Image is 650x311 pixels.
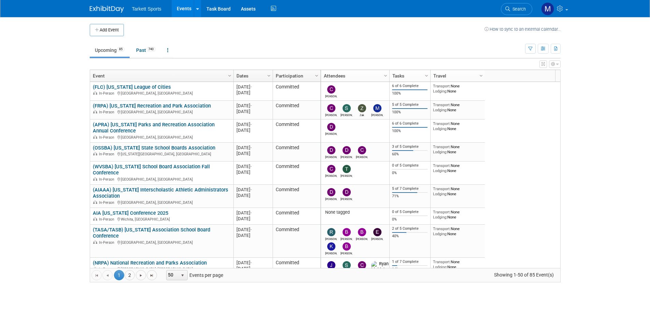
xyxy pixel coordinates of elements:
div: None None [433,226,482,236]
div: None None [433,144,482,154]
a: Dates [236,70,268,82]
div: [GEOGRAPHIC_DATA], [GEOGRAPHIC_DATA] [93,109,230,115]
div: David Dwyer [325,131,337,136]
img: Connor Schlegel [327,165,335,173]
td: Committed [273,143,320,161]
img: Trent Gabbert [343,165,351,173]
span: Column Settings [424,73,429,79]
div: Brandon Parrott [341,251,352,255]
span: - [250,260,252,265]
span: Transport: [433,163,451,168]
img: In-Person Event [93,91,97,95]
img: Ryan McMahan [371,261,391,272]
div: None None [433,186,482,196]
a: Column Settings [382,70,389,80]
span: In-Person [99,240,116,245]
span: Transport: [433,259,451,264]
a: Tasks [392,70,426,82]
div: [GEOGRAPHIC_DATA], [GEOGRAPHIC_DATA] [93,199,230,205]
td: Committed [273,82,320,101]
div: Kevin Fontaine [325,251,337,255]
div: Bernie Mulvaney [341,236,352,241]
div: 40% [392,234,428,239]
a: 2 [125,270,135,280]
td: Committed [273,258,320,291]
img: Kevin Fontaine [327,242,335,251]
span: Showing 1-50 of 85 Event(s) [488,270,560,280]
div: 6 of 6 Complete [392,84,428,88]
div: 14% [392,267,428,272]
a: Go to the next page [136,270,146,280]
div: None None [433,259,482,269]
img: David Dwyer [343,188,351,196]
td: Committed [273,119,320,143]
span: Lodging: [433,265,447,269]
div: Robert Wilcox [325,236,337,241]
span: 85 [117,47,125,52]
span: - [250,84,252,89]
div: [GEOGRAPHIC_DATA], [GEOGRAPHIC_DATA] [93,134,230,140]
td: Committed [273,225,320,258]
span: - [250,145,252,150]
a: Column Settings [265,70,273,80]
span: Column Settings [314,73,319,79]
span: Tarkett Sports [132,6,161,12]
img: Mathieu Martel [373,104,381,112]
span: Transport: [433,84,451,88]
div: 2 of 5 Complete [392,226,428,231]
div: [DATE] [236,90,270,96]
a: Go to the first page [91,270,102,280]
img: ExhibitDay [90,6,124,13]
div: [GEOGRAPHIC_DATA], [GEOGRAPHIC_DATA] [93,90,230,96]
div: Donny Jones [325,196,337,201]
span: In-Person [99,217,116,222]
span: Transport: [433,144,451,149]
div: None None [433,210,482,220]
img: Dennis Regan [343,146,351,154]
img: Donny Jones [327,188,335,196]
span: In-Person [99,110,116,114]
a: Search [501,3,532,15]
td: Committed [273,161,320,185]
div: David Dwyer [341,196,352,201]
div: Eric Lutz [371,236,383,241]
a: Column Settings [226,70,233,80]
img: David Dwyer [327,123,335,131]
img: Bryan Cox [358,228,366,236]
a: Upcoming85 [90,44,130,57]
span: - [250,210,252,215]
span: - [250,122,252,127]
span: Lodging: [433,89,447,94]
img: Eric Lutz [373,228,381,236]
div: 60% [392,152,428,157]
img: In-Person Event [93,135,97,139]
span: In-Person [99,177,116,182]
span: In-Person [99,135,116,140]
div: [DATE] [236,266,270,271]
img: In-Person Event [93,152,97,155]
div: Serge Silva [341,112,352,117]
a: (FLC) [US_STATE] League of Cities [93,84,171,90]
div: [DATE] [236,227,270,232]
span: Transport: [433,186,451,191]
span: Go to the last page [149,273,155,278]
img: In-Person Event [93,200,97,204]
img: Brandon Parrott [343,242,351,251]
div: 1 of 7 Complete [392,259,428,264]
span: In-Person [99,267,116,271]
div: None None [433,121,482,131]
img: In-Person Event [93,240,97,244]
span: Go to the previous page [105,273,110,278]
img: David Ross [327,146,335,154]
a: (WVSBA) [US_STATE] School Board Association Fall Conference [93,164,210,176]
div: 6 of 6 Complete [392,121,428,126]
div: [DATE] [236,232,270,238]
span: 740 [146,47,156,52]
img: Chris Wedge [327,104,335,112]
a: (TASA/TASB) [US_STATE] Association School Board Conference [93,227,210,239]
div: 0 of 5 Complete [392,163,428,168]
img: In-Person Event [93,177,97,181]
img: Serge Silva [343,104,351,112]
div: None None [433,163,482,173]
a: How to sync to an external calendar... [485,27,561,32]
